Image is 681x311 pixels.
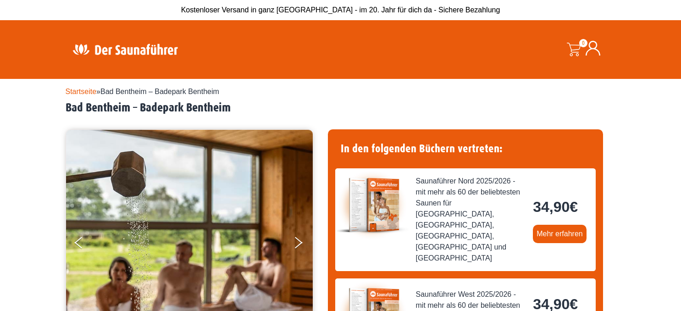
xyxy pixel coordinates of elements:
[181,6,500,14] span: Kostenloser Versand in ganz [GEOGRAPHIC_DATA] - im 20. Jahr für dich da - Sichere Bezahlung
[570,199,578,215] span: €
[293,233,316,256] button: Next
[533,199,578,215] bdi: 34,90
[335,137,596,161] h4: In den folgenden Büchern vertreten:
[75,233,98,256] button: Previous
[100,88,219,95] span: Bad Bentheim – Badepark Bentheim
[66,88,97,95] a: Startseite
[66,88,219,95] span: »
[416,176,526,264] span: Saunaführer Nord 2025/2026 - mit mehr als 60 der beliebtesten Saunen für [GEOGRAPHIC_DATA], [GEOG...
[66,101,616,115] h2: Bad Bentheim – Badepark Bentheim
[579,39,587,47] span: 0
[335,168,409,242] img: der-saunafuehrer-2025-nord.jpg
[533,225,587,243] a: Mehr erfahren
